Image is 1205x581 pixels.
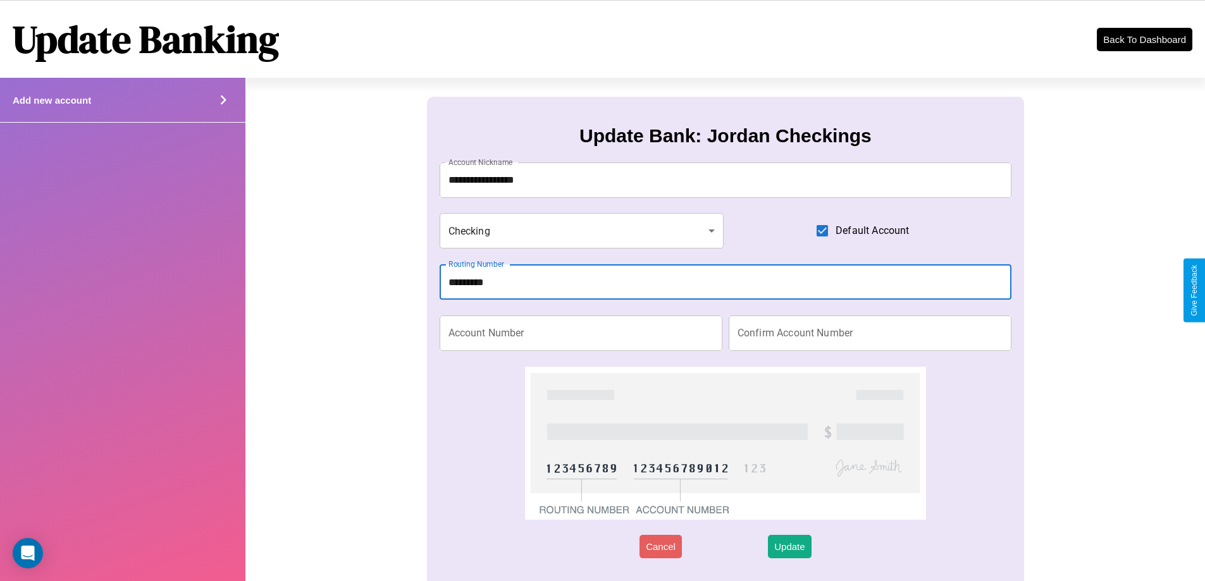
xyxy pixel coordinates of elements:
button: Back To Dashboard [1097,28,1192,51]
span: Default Account [836,223,909,238]
label: Account Nickname [448,157,513,168]
label: Routing Number [448,259,504,269]
button: Update [768,535,811,558]
div: Checking [440,213,724,248]
div: Open Intercom Messenger [13,538,43,568]
h1: Update Banking [13,13,279,65]
h4: Add new account [13,95,91,106]
h3: Update Bank: Jordan Checkings [579,125,872,147]
div: Give Feedback [1190,265,1199,316]
button: Cancel [640,535,682,558]
img: check [525,367,925,520]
